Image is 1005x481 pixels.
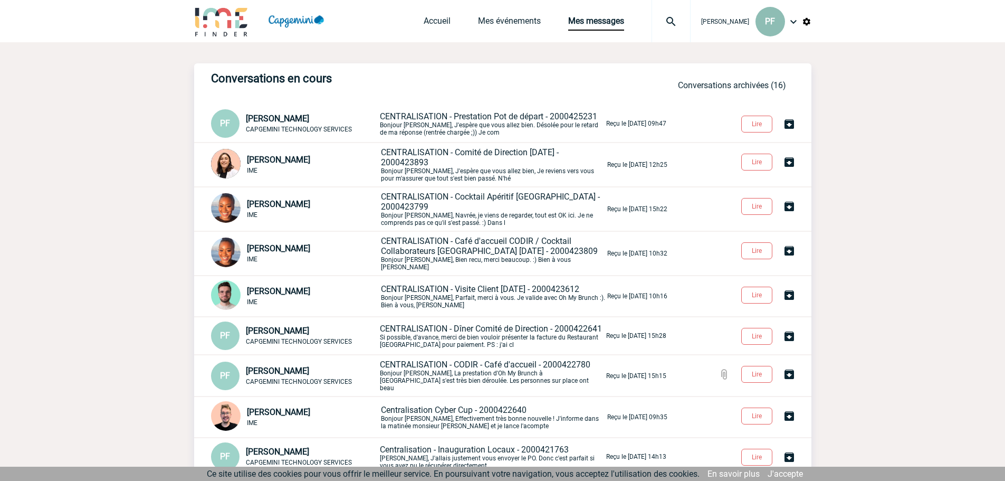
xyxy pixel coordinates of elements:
[211,159,667,169] a: [PERSON_NAME] IME CENTRALISATION - Comité de Direction [DATE] - 2000423893Bonjour [PERSON_NAME], ...
[478,16,541,31] a: Mes événements
[783,410,796,422] img: Archiver la conversation
[211,280,379,312] div: Conversation privée : Client - Agence
[247,419,257,427] span: IME
[211,193,379,225] div: Conversation privée : Client - Agence
[381,236,605,271] p: Bonjour [PERSON_NAME], Bien recu, merci beaucoup. :) Bien à vous [PERSON_NAME]
[733,156,783,166] a: Lire
[211,362,378,390] div: Conversation privée : Client - Agence
[246,338,352,345] span: CAPGEMINI TECHNOLOGY SERVICES
[211,248,667,258] a: [PERSON_NAME] IME CENTRALISATION - Café d'accueil CODIR / Cocktail Collaborateurs [GEOGRAPHIC_DAT...
[707,469,760,479] a: En savoir plus
[741,198,772,215] button: Lire
[381,192,600,212] span: CENTRALISATION - Cocktail Apéritif [GEOGRAPHIC_DATA] - 2000423799
[741,366,772,383] button: Lire
[678,80,786,90] a: Conversations archivées (16)
[246,447,309,457] span: [PERSON_NAME]
[741,287,772,304] button: Lire
[783,118,796,130] img: Archiver la conversation
[247,407,310,417] span: [PERSON_NAME]
[783,156,796,168] img: Archiver la conversation
[211,72,528,85] h3: Conversations en cours
[380,360,604,392] p: Bonjour [PERSON_NAME], La prestation d'Oh My Brunch à [GEOGRAPHIC_DATA] s'est très bien déroulée....
[246,126,352,133] span: CAPGEMINI TECHNOLOGY SERVICES
[381,405,527,415] span: Centralisation Cyber Cup - 2000422640
[247,211,257,219] span: IME
[220,118,230,128] span: PF
[768,469,803,479] a: J'accepte
[606,332,666,339] p: Reçu le [DATE] 15h28
[607,413,667,421] p: Reçu le [DATE] 09h35
[741,449,772,466] button: Lire
[211,109,378,138] div: Conversation privée : Client - Agence
[424,16,451,31] a: Accueil
[220,371,230,381] span: PF
[211,193,241,223] img: 123865-0.jpg
[211,280,241,310] img: 121547-2.png
[381,236,598,256] span: CENTRALISATION - Café d'accueil CODIR / Cocktail Collaborateurs [GEOGRAPHIC_DATA] [DATE] - 200042...
[247,256,257,263] span: IME
[783,289,796,301] img: Archiver la conversation
[381,192,605,227] p: Bonjour [PERSON_NAME], Navrée, je viens de regarder, tout est OK ici. Je ne comprends pas ce qu'i...
[211,149,241,178] img: 129834-0.png
[733,118,783,128] a: Lire
[247,243,310,253] span: [PERSON_NAME]
[733,201,783,211] a: Lire
[607,293,667,300] p: Reçu le [DATE] 10h16
[701,18,749,25] span: [PERSON_NAME]
[765,16,775,26] span: PF
[211,411,667,421] a: [PERSON_NAME] IME Centralisation Cyber Cup - 2000422640Bonjour [PERSON_NAME], Effectivement très ...
[211,238,379,269] div: Conversation privée : Client - Agence
[380,445,569,455] span: Centralisation - Inauguration Locaux - 2000421763
[741,154,772,171] button: Lire
[211,401,379,433] div: Conversation privée : Client - Agence
[783,200,796,213] img: Archiver la conversation
[741,242,772,259] button: Lire
[381,284,579,294] span: CENTRALISATION - Visite Client [DATE] - 2000423612
[211,330,666,340] a: PF [PERSON_NAME] CAPGEMINI TECHNOLOGY SERVICES CENTRALISATION - Dîner Comité de Direction - 20004...
[568,16,624,31] a: Mes messages
[246,459,352,466] span: CAPGEMINI TECHNOLOGY SERVICES
[211,401,241,431] img: 129741-1.png
[247,298,257,306] span: IME
[246,378,352,385] span: CAPGEMINI TECHNOLOGY SERVICES
[380,324,604,348] p: Si possible, d'avance, merci de bien vouloir présenter la facture du Restaurant [GEOGRAPHIC_DATA]...
[247,155,310,165] span: [PERSON_NAME]
[211,442,378,471] div: Conversation privée : Client - Agence
[380,445,604,469] p: [PERSON_NAME], J'allais justement vous envoyer le PO. Donc c'est parfait si vous avez pu le récup...
[733,451,783,461] a: Lire
[211,149,379,181] div: Conversation privée : Client - Agence
[247,199,310,209] span: [PERSON_NAME]
[246,326,309,336] span: [PERSON_NAME]
[247,167,257,174] span: IME
[783,330,796,343] img: Archiver la conversation
[606,372,666,380] p: Reçu le [DATE] 15h15
[741,408,772,425] button: Lire
[607,205,667,213] p: Reçu le [DATE] 15h22
[207,469,700,479] span: Ce site utilise des cookies pour vous offrir le meilleur service. En poursuivant votre navigation...
[733,331,783,341] a: Lire
[733,369,783,379] a: Lire
[380,111,604,136] p: Bonjour [PERSON_NAME], J'espère que vous allez bien. Désolée pour le retard de ma réponse (rentré...
[220,331,230,341] span: PF
[606,120,666,127] p: Reçu le [DATE] 09h47
[783,244,796,257] img: Archiver la conversation
[220,451,230,461] span: PF
[246,366,309,376] span: [PERSON_NAME]
[247,286,310,296] span: [PERSON_NAME]
[741,116,772,133] button: Lire
[607,161,667,168] p: Reçu le [DATE] 12h25
[733,245,783,255] a: Lire
[211,238,241,267] img: 123865-0.jpg
[211,118,666,128] a: PF [PERSON_NAME] CAPGEMINI TECHNOLOGY SERVICES CENTRALISATION - Prestation Pot de départ - 200042...
[380,360,590,370] span: CENTRALISATION - CODIR - Café d'accueil - 2000422780
[381,147,559,167] span: CENTRALISATION - Comité de Direction [DATE] - 2000423893
[246,114,309,124] span: [PERSON_NAME]
[606,453,666,460] p: Reçu le [DATE] 14h13
[783,451,796,464] img: Archiver la conversation
[211,451,666,461] a: PF [PERSON_NAME] CAPGEMINI TECHNOLOGY SERVICES Centralisation - Inauguration Locaux - 2000421763[...
[741,328,772,345] button: Lire
[733,410,783,420] a: Lire
[381,405,605,430] p: Bonjour [PERSON_NAME], Effectivement très bonne nouvelle ! J'informe dans la matinée monsieur [PE...
[380,111,597,121] span: CENTRALISATION - Prestation Pot de départ - 2000425231
[381,284,605,309] p: Bonjour [PERSON_NAME], Parfait, merci à vous. Je valide avec Oh My Brunch :). Bien à vous, [PERSO...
